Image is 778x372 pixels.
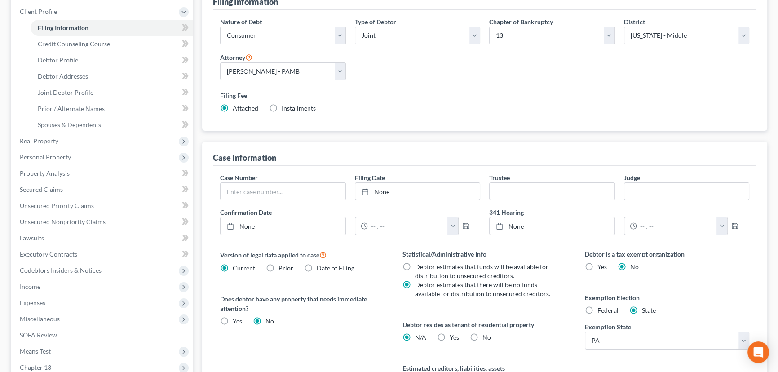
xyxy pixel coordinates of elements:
a: Spouses & Dependents [31,117,193,133]
label: Nature of Debt [220,17,262,27]
span: No [265,317,274,325]
input: -- : -- [368,217,448,235]
a: Unsecured Nonpriority Claims [13,214,193,230]
label: 341 Hearing [485,208,754,217]
a: None [221,217,345,235]
input: -- [624,183,749,200]
a: Prior / Alternate Names [31,101,193,117]
a: Unsecured Priority Claims [13,198,193,214]
span: Spouses & Dependents [38,121,101,128]
a: Debtor Addresses [31,68,193,84]
span: Expenses [20,299,45,306]
span: Unsecured Priority Claims [20,202,94,209]
label: Filing Date [355,173,385,182]
span: Credit Counseling Course [38,40,110,48]
label: Confirmation Date [216,208,485,217]
label: Case Number [220,173,258,182]
label: Trustee [489,173,510,182]
label: Exemption Election [585,293,749,302]
span: Secured Claims [20,186,63,193]
span: Filing Information [38,24,88,31]
a: Property Analysis [13,165,193,182]
span: Income [20,283,40,290]
label: Judge [624,173,640,182]
span: Chapter 13 [20,363,51,371]
span: Debtor estimates that there will be no funds available for distribution to unsecured creditors. [415,281,550,297]
span: Unsecured Nonpriority Claims [20,218,106,226]
label: Does debtor have any property that needs immediate attention? [220,294,385,313]
span: N/A [415,333,426,341]
span: Installments [282,104,316,112]
span: Property Analysis [20,169,70,177]
span: Prior [278,264,293,272]
span: Personal Property [20,153,71,161]
a: Filing Information [31,20,193,36]
input: -- : -- [637,217,717,235]
span: Client Profile [20,8,57,15]
a: Joint Debtor Profile [31,84,193,101]
label: Exemption State [585,322,631,332]
span: Real Property [20,137,58,145]
label: Chapter of Bankruptcy [489,17,553,27]
span: Codebtors Insiders & Notices [20,266,102,274]
span: Debtor Addresses [38,72,88,80]
span: Yes [233,317,242,325]
a: None [490,217,614,235]
span: Yes [450,333,459,341]
label: Statistical/Administrative Info [402,249,567,259]
a: SOFA Review [13,327,193,343]
span: Yes [597,263,607,270]
a: Secured Claims [13,182,193,198]
a: Lawsuits [13,230,193,246]
div: Case Information [213,152,276,163]
span: SOFA Review [20,331,57,339]
label: Debtor is a tax exempt organization [585,249,749,259]
span: Means Test [20,347,51,355]
label: Type of Debtor [355,17,396,27]
span: No [630,263,639,270]
span: Lawsuits [20,234,44,242]
span: Current [233,264,255,272]
span: Prior / Alternate Names [38,105,105,112]
a: Credit Counseling Course [31,36,193,52]
span: Federal [597,306,619,314]
label: Debtor resides as tenant of residential property [402,320,567,329]
div: Open Intercom Messenger [747,341,769,363]
span: Debtor Profile [38,56,78,64]
a: Debtor Profile [31,52,193,68]
span: Joint Debtor Profile [38,89,93,96]
span: Debtor estimates that funds will be available for distribution to unsecured creditors. [415,263,548,279]
span: State [642,306,656,314]
span: Attached [233,104,258,112]
span: Executory Contracts [20,250,77,258]
span: Date of Filing [317,264,354,272]
label: District [624,17,645,27]
input: -- [490,183,614,200]
label: Attorney [220,52,252,62]
a: Executory Contracts [13,246,193,262]
label: Filing Fee [220,91,749,100]
span: No [482,333,491,341]
label: Version of legal data applied to case [220,249,385,260]
span: Miscellaneous [20,315,60,323]
a: None [355,183,480,200]
input: Enter case number... [221,183,345,200]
